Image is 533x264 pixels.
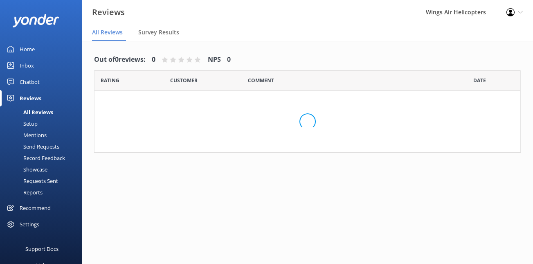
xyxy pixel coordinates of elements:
[5,129,47,141] div: Mentions
[20,41,35,57] div: Home
[5,106,82,118] a: All Reviews
[473,77,486,84] span: Date
[248,77,274,84] span: Question
[152,54,155,65] h4: 0
[5,118,38,129] div: Setup
[5,187,82,198] a: Reports
[5,129,82,141] a: Mentions
[5,175,58,187] div: Requests Sent
[94,54,146,65] h4: Out of 0 reviews:
[20,200,51,216] div: Recommend
[227,54,231,65] h4: 0
[208,54,221,65] h4: NPS
[20,216,39,232] div: Settings
[92,28,123,36] span: All Reviews
[5,141,59,152] div: Send Requests
[20,57,34,74] div: Inbox
[25,241,58,257] div: Support Docs
[5,164,82,175] a: Showcase
[138,28,179,36] span: Survey Results
[20,90,41,106] div: Reviews
[5,118,82,129] a: Setup
[5,164,47,175] div: Showcase
[5,106,53,118] div: All Reviews
[170,77,198,84] span: Date
[5,152,65,164] div: Record Feedback
[92,6,125,19] h3: Reviews
[5,152,82,164] a: Record Feedback
[5,187,43,198] div: Reports
[20,74,40,90] div: Chatbot
[12,14,59,27] img: yonder-white-logo.png
[5,175,82,187] a: Requests Sent
[101,77,119,84] span: Date
[5,141,82,152] a: Send Requests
